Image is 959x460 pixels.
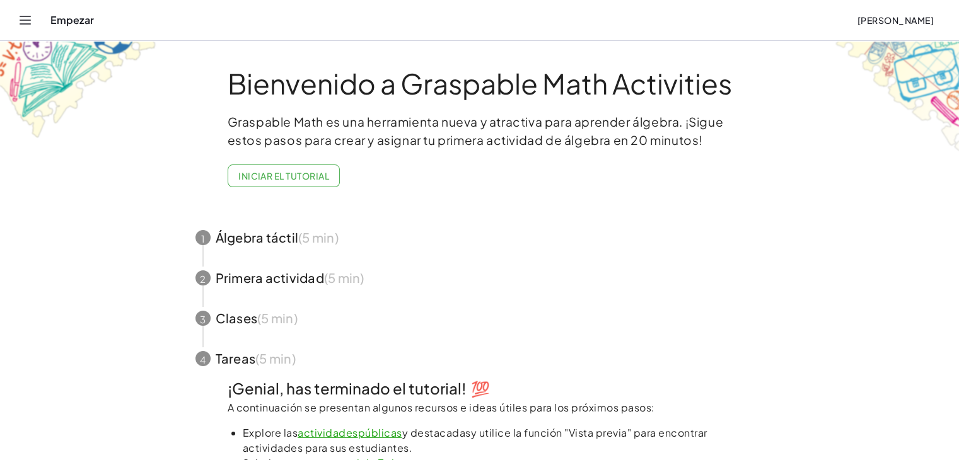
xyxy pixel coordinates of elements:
[402,426,471,439] font: y destacadas
[200,272,206,284] font: 2
[243,426,298,439] font: Explore las
[201,232,205,244] font: 1
[228,379,466,398] font: ¡Genial, has terminado el tutorial!
[243,426,707,454] font: y utilice la función "Vista previa" para encontrar actividades para sus estudiantes.
[298,426,358,439] a: actividades
[228,66,732,101] font: Bienvenido a Graspable Math Activities
[228,114,724,147] font: Graspable Math es una herramienta nueva y atractiva para aprender álgebra. ¡Sigue estos pasos par...
[180,258,779,298] button: 2Primera actividad(5 min)
[857,14,934,26] font: [PERSON_NAME]
[180,217,779,258] button: 1Álgebra táctil(5 min)
[200,313,206,325] font: 3
[358,426,402,439] a: públicas
[180,298,779,338] button: 3Clases(5 min)
[228,401,655,414] font: A continuación se presentan algunos recursos e ideas útiles para los próximos pasos:
[238,170,329,181] font: Iniciar el tutorial
[200,353,206,365] font: 4
[847,9,944,32] button: [PERSON_NAME]
[471,379,490,398] font: 💯
[180,338,779,379] button: 4Tareas(5 min)
[15,10,35,30] button: Cambiar navegación
[228,164,340,187] button: Iniciar el tutorial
